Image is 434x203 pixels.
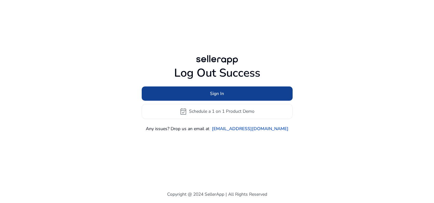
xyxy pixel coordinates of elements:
button: Sign In [142,86,293,101]
span: Sign In [210,90,224,97]
p: Any issues? Drop us an email at [146,125,209,132]
h1: Log Out Success [142,66,293,80]
button: event_availableSchedule a 1 on 1 Product Demo [142,104,293,119]
a: [EMAIL_ADDRESS][DOMAIN_NAME] [212,125,288,132]
span: event_available [180,108,187,115]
